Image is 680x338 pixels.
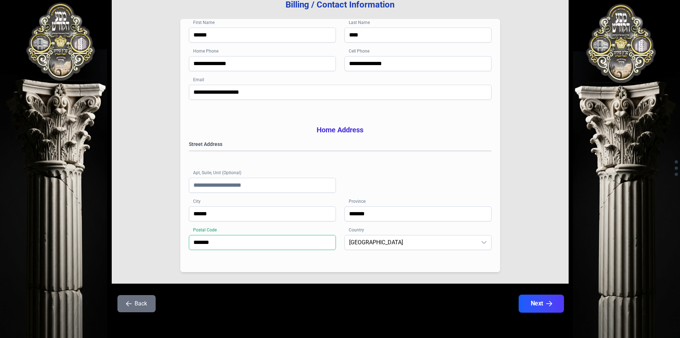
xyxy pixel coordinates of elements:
[477,235,491,250] div: dropdown trigger
[189,141,492,148] label: Street Address
[189,125,492,135] h3: Home Address
[345,235,477,250] span: United Kingdom
[518,295,564,313] button: Next
[117,295,156,312] button: Back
